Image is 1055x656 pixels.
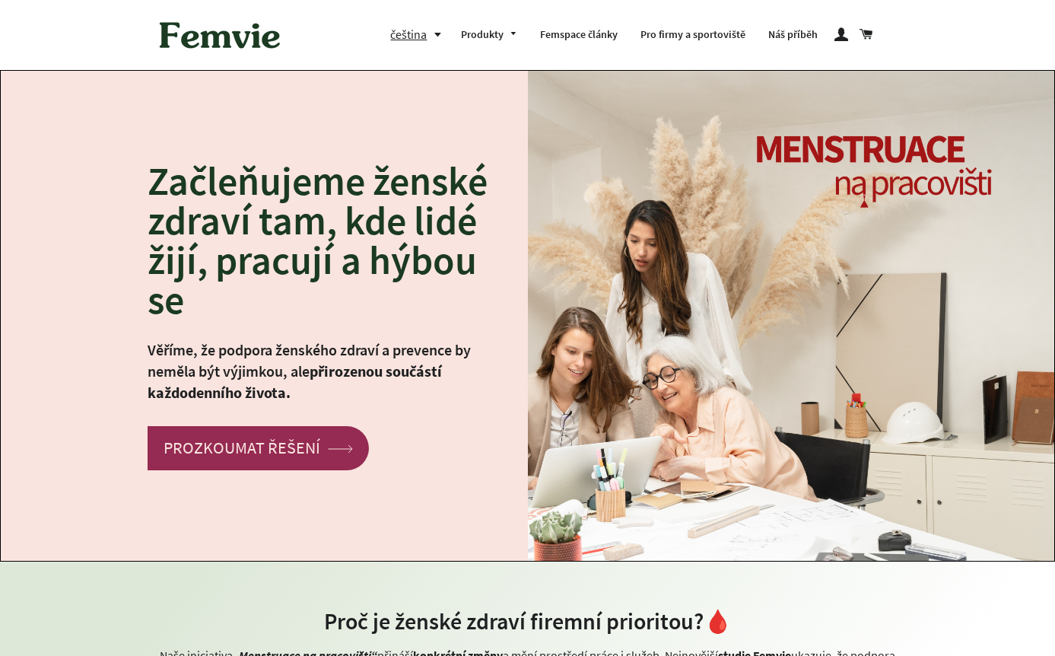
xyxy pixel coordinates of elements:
img: Femvie [151,11,288,59]
h2: Začleňujeme ženské zdraví tam, kde lidé žijí, pracují a hýbou se [148,161,505,320]
a: Pro firmy a sportoviště [629,15,757,55]
a: Produkty [450,15,529,55]
button: čeština [390,24,450,45]
a: Náš příběh [757,15,829,55]
h2: Proč je ženské zdraví firemní prioritou?🩸 [151,607,904,635]
p: Věříme, že podpora ženského zdraví a prevence by neměla být výjimkou, ale [148,339,505,403]
a: PROZKOUMAT ŘEŠENÍ [148,426,369,470]
a: Femspace články [529,15,629,55]
strong: přirozenou součástí každodenního života. [148,361,442,402]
